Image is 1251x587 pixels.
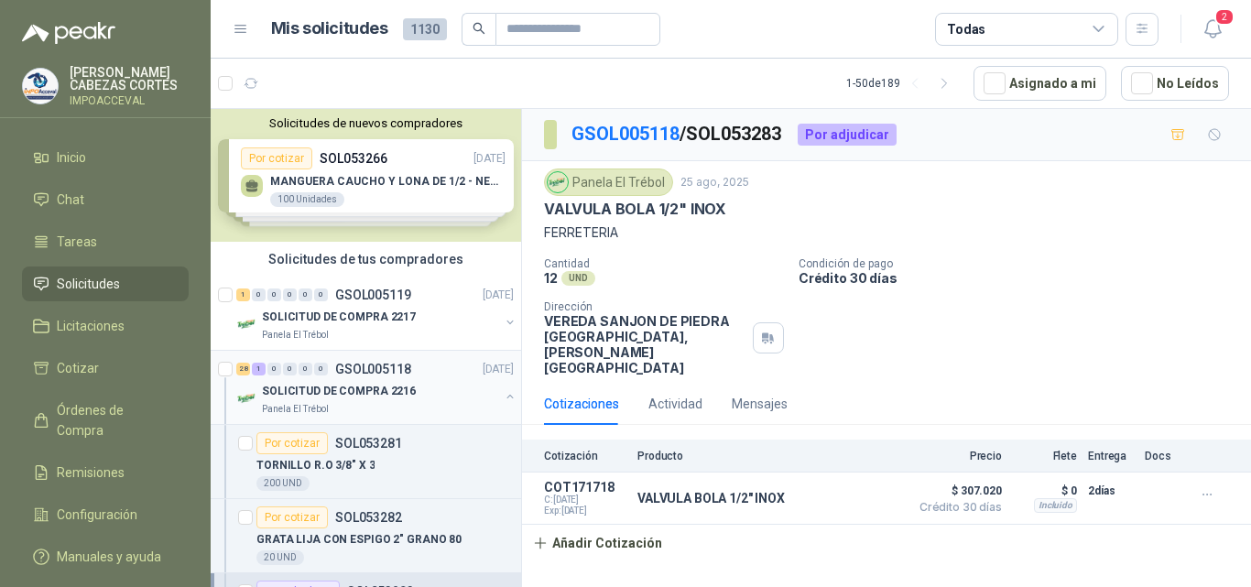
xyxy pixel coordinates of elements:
img: Company Logo [548,172,568,192]
p: VALVULA BOLA 1/2" INOX [544,200,726,219]
div: 200 UND [256,476,310,491]
span: Cotizar [57,358,99,378]
a: Tareas [22,224,189,259]
div: 0 [283,363,297,375]
a: Inicio [22,140,189,175]
div: 0 [299,363,312,375]
div: Por adjudicar [798,124,897,146]
div: Panela El Trébol [544,168,673,196]
div: 0 [299,288,312,301]
div: Cotizaciones [544,394,619,414]
span: Solicitudes [57,274,120,294]
span: Remisiones [57,462,125,483]
a: Licitaciones [22,309,189,343]
p: Condición de pago [799,257,1244,270]
p: Crédito 30 días [799,270,1244,286]
button: Solicitudes de nuevos compradores [218,116,514,130]
p: [DATE] [483,287,514,304]
a: Chat [22,182,189,217]
p: SOLICITUD DE COMPRA 2216 [262,383,416,400]
a: Manuales y ayuda [22,539,189,574]
div: Por cotizar [256,432,328,454]
div: Solicitudes de tus compradores [211,242,521,277]
div: Solicitudes de nuevos compradoresPor cotizarSOL053266[DATE] MANGUERA CAUCHO Y LONA DE 1/2 - NEGRA... [211,109,521,242]
p: Producto [637,450,899,462]
span: Manuales y ayuda [57,547,161,567]
p: FERRETERIA [544,223,1229,243]
a: Órdenes de Compra [22,393,189,448]
div: UND [561,271,595,286]
button: Añadir Cotización [522,525,672,561]
img: Company Logo [236,387,258,409]
span: Inicio [57,147,86,168]
img: Company Logo [23,69,58,103]
div: 0 [314,363,328,375]
a: Remisiones [22,455,189,490]
p: SOL053281 [335,437,402,450]
img: Company Logo [236,313,258,335]
span: search [473,22,485,35]
p: VALVULA BOLA 1/2" INOX [637,491,785,505]
div: 1 [252,363,266,375]
button: No Leídos [1121,66,1229,101]
a: Por cotizarSOL053282GRATA LIJA CON ESPIGO 2" GRANO 8020 UND [211,499,521,573]
p: 2 días [1088,480,1134,502]
span: Licitaciones [57,316,125,336]
h1: Mis solicitudes [271,16,388,42]
div: 1 - 50 de 189 [846,69,959,98]
p: SOL053282 [335,511,402,524]
p: Cantidad [544,257,784,270]
a: 1 0 0 0 0 0 GSOL005119[DATE] Company LogoSOLICITUD DE COMPRA 2217Panela El Trébol [236,284,517,342]
p: GRATA LIJA CON ESPIGO 2" GRANO 80 [256,531,462,549]
p: / SOL053283 [571,120,783,148]
p: Entrega [1088,450,1134,462]
div: Mensajes [732,394,788,414]
div: 1 [236,288,250,301]
span: Crédito 30 días [910,502,1002,513]
div: Por cotizar [256,506,328,528]
div: Actividad [648,394,702,414]
div: 0 [252,288,266,301]
p: GSOL005119 [335,288,411,301]
span: Configuración [57,505,137,525]
p: [DATE] [483,361,514,378]
p: GSOL005118 [335,363,411,375]
p: 25 ago, 2025 [680,174,749,191]
a: Solicitudes [22,266,189,301]
a: GSOL005118 [571,123,680,145]
p: SOLICITUD DE COMPRA 2217 [262,309,416,326]
div: 20 UND [256,550,304,565]
p: Flete [1013,450,1077,462]
p: TORNILLO R.O 3/8" X 3 [256,457,375,474]
a: Configuración [22,497,189,532]
img: Logo peakr [22,22,115,44]
p: Panela El Trébol [262,402,329,417]
button: 2 [1196,13,1229,46]
p: Dirección [544,300,745,313]
span: Chat [57,190,84,210]
p: VEREDA SANJON DE PIEDRA [GEOGRAPHIC_DATA] , [PERSON_NAME][GEOGRAPHIC_DATA] [544,313,745,375]
div: 0 [267,363,281,375]
a: 28 1 0 0 0 0 GSOL005118[DATE] Company LogoSOLICITUD DE COMPRA 2216Panela El Trébol [236,358,517,417]
a: Por cotizarSOL053281TORNILLO R.O 3/8" X 3200 UND [211,425,521,499]
div: 0 [267,288,281,301]
p: IMPOACCEVAL [70,95,189,106]
div: 0 [283,288,297,301]
span: Exp: [DATE] [544,505,626,516]
a: Cotizar [22,351,189,386]
p: Cotización [544,450,626,462]
div: Todas [947,19,985,39]
p: COT171718 [544,480,626,495]
p: Docs [1145,450,1181,462]
button: Asignado a mi [974,66,1106,101]
span: $ 307.020 [910,480,1002,502]
p: [PERSON_NAME] CABEZAS CORTES [70,66,189,92]
span: Tareas [57,232,97,252]
p: Panela El Trébol [262,328,329,342]
span: 1130 [403,18,447,40]
div: Incluido [1034,498,1077,513]
p: Precio [910,450,1002,462]
p: $ 0 [1013,480,1077,502]
p: 12 [544,270,558,286]
span: C: [DATE] [544,495,626,505]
